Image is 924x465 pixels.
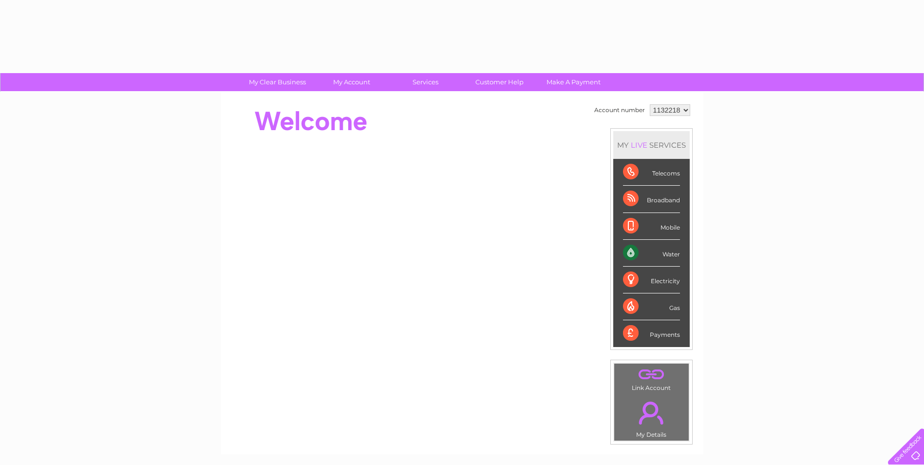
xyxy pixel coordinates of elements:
a: . [617,396,686,430]
a: Make A Payment [533,73,614,91]
a: My Account [311,73,392,91]
div: Gas [623,293,680,320]
a: Services [385,73,466,91]
a: Customer Help [459,73,540,91]
div: LIVE [629,140,649,150]
div: Electricity [623,267,680,293]
div: Mobile [623,213,680,240]
td: Link Account [614,363,689,394]
td: My Details [614,393,689,441]
div: Broadband [623,186,680,213]
div: Water [623,240,680,267]
td: Account number [592,102,647,118]
div: Payments [623,320,680,347]
div: Telecoms [623,159,680,186]
div: MY SERVICES [613,131,690,159]
a: My Clear Business [237,73,318,91]
a: . [617,366,686,383]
